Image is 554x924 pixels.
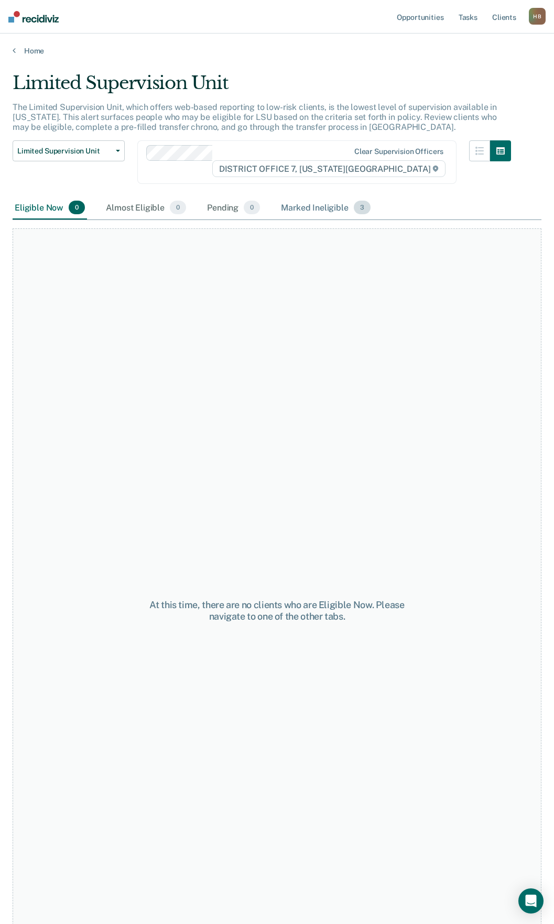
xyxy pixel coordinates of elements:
[244,201,260,214] span: 0
[13,140,125,161] button: Limited Supervision Unit
[279,196,373,219] div: Marked Ineligible3
[354,147,443,156] div: Clear supervision officers
[145,599,409,622] div: At this time, there are no clients who are Eligible Now. Please navigate to one of the other tabs.
[205,196,262,219] div: Pending0
[518,888,544,914] div: Open Intercom Messenger
[17,147,112,156] span: Limited Supervision Unit
[13,72,511,102] div: Limited Supervision Unit
[13,46,541,56] a: Home
[13,196,87,219] div: Eligible Now0
[69,201,85,214] span: 0
[212,160,446,177] span: DISTRICT OFFICE 7, [US_STATE][GEOGRAPHIC_DATA]
[104,196,188,219] div: Almost Eligible0
[170,201,186,214] span: 0
[529,8,546,25] div: H B
[354,201,371,214] span: 3
[529,8,546,25] button: HB
[8,11,59,23] img: Recidiviz
[13,102,497,132] p: The Limited Supervision Unit, which offers web-based reporting to low-risk clients, is the lowest...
